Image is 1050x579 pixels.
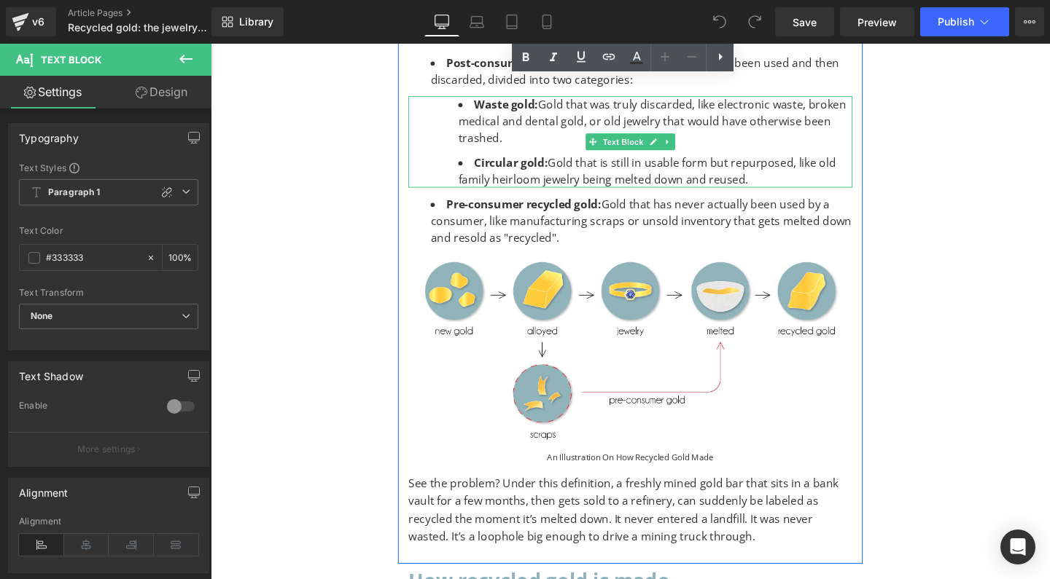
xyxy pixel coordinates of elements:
[793,15,817,30] span: Save
[857,15,897,30] span: Preview
[19,162,198,173] div: Text Styles
[19,400,152,415] div: Enable
[1000,529,1035,564] div: Open Intercom Messenger
[1015,7,1044,36] button: More
[19,226,198,236] div: Text Color
[248,12,417,28] strong: Post-consumer recycled gold:
[19,362,83,382] div: Text Shadow
[840,7,914,36] a: Preview
[409,95,457,112] span: Text Block
[277,56,344,72] strong: Waste gold:
[260,117,674,151] li: Gold that is still in usable form but repurposed, like old family heirloom jewelry being melted d...
[208,12,674,47] div: To enrich screen reader interactions, please activate Accessibility in Grammarly extension settings
[68,22,208,34] span: Recycled gold: the jewelry industry’s favorite greenwashing trick
[19,516,198,527] div: Alignment
[211,7,284,36] a: New Library
[231,160,674,213] li: Gold that has never actually been used by a consumer, like manufacturing scraps or unsold invento...
[208,221,674,423] img: How Recycled Gold Made
[239,15,273,28] span: Library
[9,432,209,466] button: More settings
[424,7,459,36] a: Desktop
[68,7,236,19] a: Article Pages
[41,54,101,66] span: Text Block
[938,16,974,28] span: Publish
[473,95,489,112] a: Expand / Collapse
[494,7,529,36] a: Tablet
[208,160,674,213] div: To enrich screen reader interactions, please activate Accessibility in Grammarly extension settings
[920,7,1009,36] button: Publish
[163,245,198,270] div: %
[231,12,674,47] li: Gold that has genuinely been used and then discarded, divided into two categories:
[208,454,674,528] div: To enrich screen reader interactions, please activate Accessibility in Grammarly extension settings
[19,288,198,298] div: Text Transform
[29,12,47,31] div: v6
[740,7,769,36] button: Redo
[46,250,139,266] input: Color
[77,443,136,456] p: More settings
[19,124,79,144] div: Typography
[31,310,53,321] b: None
[19,478,69,499] div: Alignment
[208,429,674,442] div: An Illustration on How Recycled Gold Made
[277,117,354,133] strong: Circular gold:
[260,55,674,108] li: Gold that was truly discarded, like electronic waste, broken medical and dental gold, or old jewe...
[109,76,214,109] a: Design
[208,454,674,528] p: See the problem? Under this definition, a freshly mined gold bar that sits in a bank vault for a ...
[529,7,564,36] a: Mobile
[6,7,56,36] a: v6
[459,7,494,36] a: Laptop
[705,7,734,36] button: Undo
[248,161,411,177] strong: Pre-consumer recycled gold:
[48,186,101,199] b: Paragraph 1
